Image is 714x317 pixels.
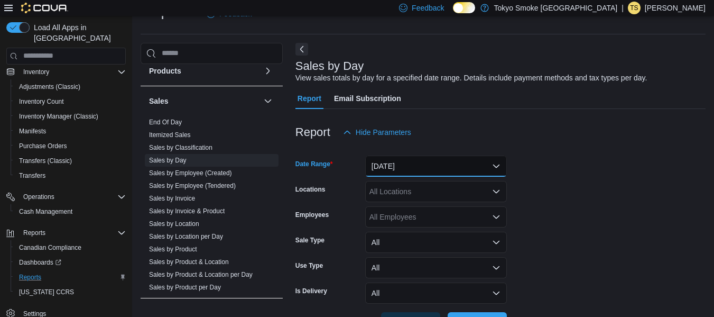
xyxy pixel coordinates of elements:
[23,68,49,76] span: Inventory
[295,261,323,270] label: Use Type
[15,155,126,167] span: Transfers (Classic)
[11,270,130,285] button: Reports
[15,95,68,108] a: Inventory Count
[149,131,191,139] a: Itemized Sales
[298,88,321,109] span: Report
[149,207,225,215] a: Sales by Invoice & Product
[295,160,333,168] label: Date Range
[295,43,308,56] button: Next
[30,22,126,43] span: Load All Apps in [GEOGRAPHIC_DATA]
[262,95,274,107] button: Sales
[11,94,130,109] button: Inventory Count
[19,227,126,239] span: Reports
[19,97,64,106] span: Inventory Count
[412,3,444,13] span: Feedback
[492,187,500,196] button: Open list of options
[295,126,330,139] h3: Report
[339,122,415,143] button: Hide Parameters
[2,225,130,240] button: Reports
[141,116,283,298] div: Sales
[11,204,130,219] button: Cash Management
[295,236,324,244] label: Sale Type
[19,207,72,216] span: Cash Management
[453,13,453,14] span: Dark Mode
[23,193,54,201] span: Operations
[19,258,61,267] span: Dashboards
[15,95,126,108] span: Inventory Count
[295,211,329,219] label: Employees
[19,83,80,91] span: Adjustments (Classic)
[15,155,76,167] a: Transfers (Classic)
[15,286,78,298] a: [US_STATE] CCRS
[149,246,197,253] a: Sales by Product
[494,2,618,14] p: Tokyo Smoke [GEOGRAPHIC_DATA]
[15,169,50,182] a: Transfers
[11,109,130,124] button: Inventory Manager (Classic)
[453,2,475,13] input: Dark Mode
[19,191,126,203] span: Operations
[149,66,259,76] button: Products
[11,240,130,255] button: Canadian Compliance
[149,66,181,76] h3: Products
[15,271,45,284] a: Reports
[19,142,67,150] span: Purchase Orders
[334,88,401,109] span: Email Subscription
[149,232,223,241] span: Sales by Location per Day
[19,273,41,282] span: Reports
[149,220,199,228] a: Sales by Location
[2,65,130,79] button: Inventory
[630,2,638,14] span: TS
[15,80,126,93] span: Adjustments (Classic)
[149,258,229,266] a: Sales by Product & Location
[149,195,195,202] a: Sales by Invoice
[149,283,221,292] span: Sales by Product per Day
[11,79,130,94] button: Adjustments (Classic)
[19,127,46,135] span: Manifests
[628,2,641,14] div: Tyson Stansford
[15,205,77,218] a: Cash Management
[19,191,59,203] button: Operations
[149,233,223,240] a: Sales by Location per Day
[295,185,326,194] label: Locations
[365,283,507,304] button: All
[11,153,130,168] button: Transfers (Classic)
[19,288,74,296] span: [US_STATE] CCRS
[365,257,507,278] button: All
[645,2,706,14] p: [PERSON_NAME]
[149,220,199,228] span: Sales by Location
[622,2,624,14] p: |
[262,65,274,77] button: Products
[11,124,130,139] button: Manifests
[149,119,182,126] a: End Of Day
[2,189,130,204] button: Operations
[19,157,72,165] span: Transfers (Classic)
[365,232,507,253] button: All
[492,213,500,221] button: Open list of options
[15,169,126,182] span: Transfers
[149,157,187,164] a: Sales by Day
[149,169,232,177] span: Sales by Employee (Created)
[15,110,126,123] span: Inventory Manager (Classic)
[19,66,53,78] button: Inventory
[15,80,85,93] a: Adjustments (Classic)
[21,3,68,13] img: Cova
[11,255,130,270] a: Dashboards
[15,256,66,269] a: Dashboards
[19,227,50,239] button: Reports
[149,96,259,106] button: Sales
[149,96,169,106] h3: Sales
[19,171,45,180] span: Transfers
[11,168,130,183] button: Transfers
[356,127,411,138] span: Hide Parameters
[15,140,71,152] a: Purchase Orders
[15,125,126,138] span: Manifests
[19,66,126,78] span: Inventory
[149,182,236,190] span: Sales by Employee (Tendered)
[15,286,126,298] span: Washington CCRS
[15,110,103,123] a: Inventory Manager (Classic)
[15,140,126,152] span: Purchase Orders
[15,125,50,138] a: Manifests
